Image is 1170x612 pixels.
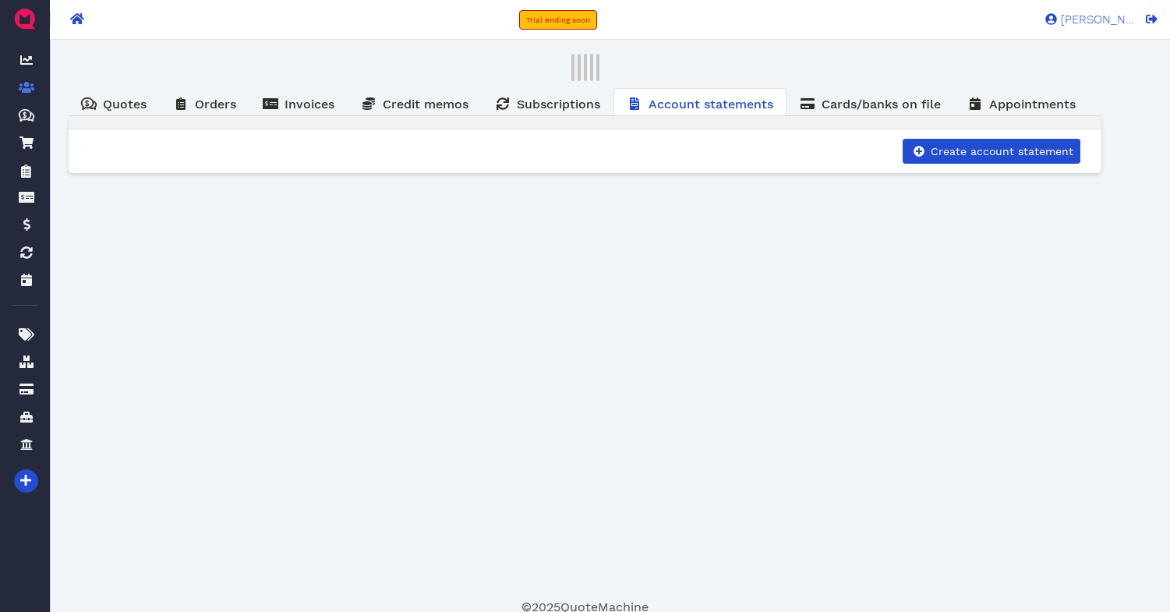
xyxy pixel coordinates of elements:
[517,97,600,111] span: Subscriptions
[903,139,1080,164] button: Create account statement
[519,10,597,30] a: Trial ending soon
[249,88,348,119] a: Invoices
[954,88,1089,119] a: Appointments
[195,97,236,111] span: Orders
[103,97,147,111] span: Quotes
[989,97,1076,111] span: Appointments
[85,99,90,107] tspan: $
[613,88,786,119] a: Account statements
[68,88,160,119] a: Quotes
[1037,12,1135,26] a: [PERSON_NAME]
[649,97,773,111] span: Account statements
[822,97,941,111] span: Cards/banks on file
[786,88,954,119] a: Cards/banks on file
[1057,14,1135,26] span: [PERSON_NAME]
[482,88,613,119] a: Subscriptions
[160,88,249,119] a: Orders
[928,145,1073,157] span: Create account statement
[383,97,468,111] span: Credit memos
[285,97,334,111] span: Invoices
[348,88,482,119] a: Credit memos
[12,6,37,31] img: QuoteM_icon_flat.png
[23,111,27,119] tspan: $
[526,16,590,24] span: Trial ending soon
